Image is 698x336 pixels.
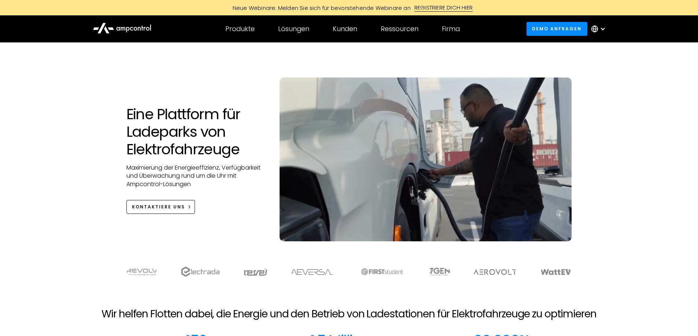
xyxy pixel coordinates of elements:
[278,25,309,33] div: Lösungen
[442,25,460,33] div: Firma
[225,25,255,33] div: Produkte
[333,25,357,33] div: Kunden
[225,4,414,12] div: Neue Webinare: Melden Sie sich für bevorstehende Webinare an
[381,25,418,33] div: Ressourcen
[132,204,185,210] div: KONTAKTIERE UNS
[527,22,587,35] a: Demo anfragen
[101,308,596,320] h2: Wir helfen Flotten dabei, die Energie und den Betrieb von Ladestationen für Elektrofahrzeuge zu o...
[126,164,265,188] p: Maximierung der Energieeffizienz, Verfügbarkeit und Überwachung rund um die Uhr mit Ampcontrol-Lö...
[540,269,571,275] img: WattEV logo
[473,269,517,275] img: Aerovolt Logo
[414,4,473,12] div: REGISTRIERE DICH HIER
[126,200,195,214] a: KONTAKTIERE UNS
[184,4,514,12] a: Neue Webinare: Melden Sie sich für bevorstehende Webinare anREGISTRIERE DICH HIER
[126,105,265,158] h1: Eine Plattform für Ladeparks von Elektrofahrzeuge
[181,267,219,277] img: electrada logo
